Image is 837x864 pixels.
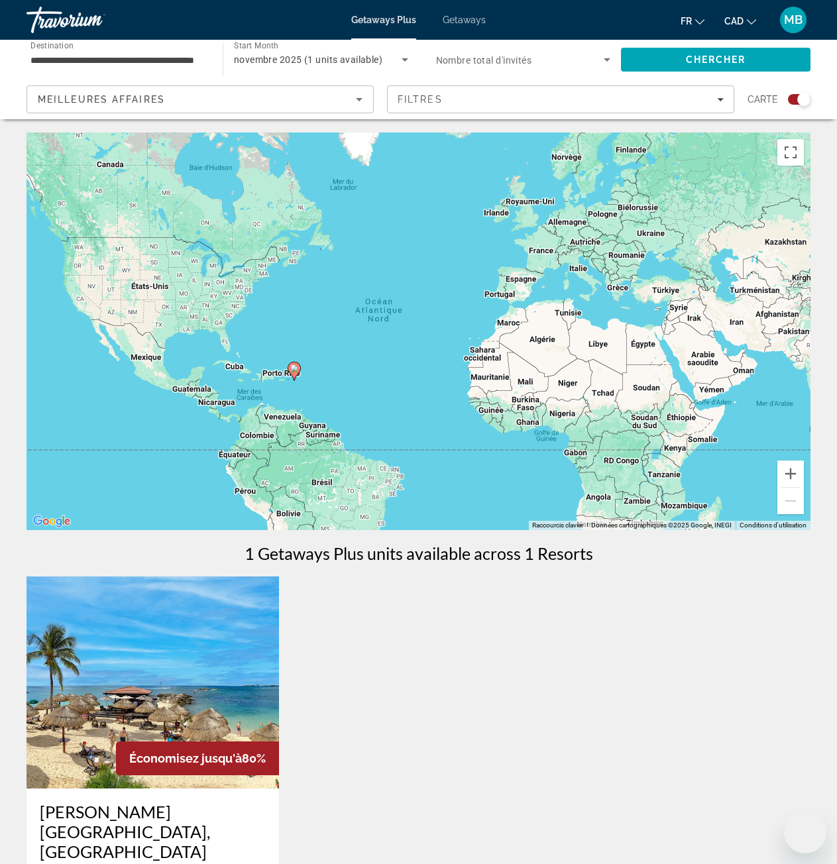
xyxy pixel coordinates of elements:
h1: 1 Getaways Plus units available across 1 Resorts [245,543,593,563]
a: Travorium [27,3,159,37]
span: Économisez jusqu'à [129,751,242,765]
span: Nombre total d'invités [436,55,532,66]
a: Conditions d'utilisation (s'ouvre dans un nouvel onglet) [740,521,807,529]
button: Change language [681,11,704,30]
span: Données cartographiques ©2025 Google, INEGI [591,521,732,529]
img: Google [30,513,74,530]
button: Zoom avant [777,460,804,487]
button: Zoom arrière [777,488,804,514]
button: Raccourcis clavier [532,521,583,530]
mat-select: Sort by [38,91,363,107]
button: Search [621,48,810,72]
button: Change currency [724,11,756,30]
a: Ouvrir cette zone dans Google Maps (dans une nouvelle fenêtre) [30,513,74,530]
span: Destination [30,40,74,50]
span: fr [681,16,692,27]
span: MB [784,13,803,27]
button: User Menu [776,6,810,34]
img: Simpson Bay Resort, Marina & Spa [27,576,279,788]
span: Carte [748,90,778,109]
button: Passer en plein écran [777,139,804,166]
a: Getaways Plus [351,15,416,25]
span: Chercher [686,54,746,65]
span: Start Month [234,41,278,50]
input: Select destination [30,52,205,68]
span: CAD [724,16,744,27]
span: Filtres [398,94,443,105]
iframe: Bouton de lancement de la fenêtre de messagerie [784,811,826,853]
a: [PERSON_NAME][GEOGRAPHIC_DATA], [GEOGRAPHIC_DATA] [40,802,266,861]
button: Filters [387,85,734,113]
span: novembre 2025 (1 units available) [234,54,382,65]
a: Getaways [443,15,486,25]
span: Meilleures affaires [38,94,165,105]
div: 80% [116,741,279,775]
